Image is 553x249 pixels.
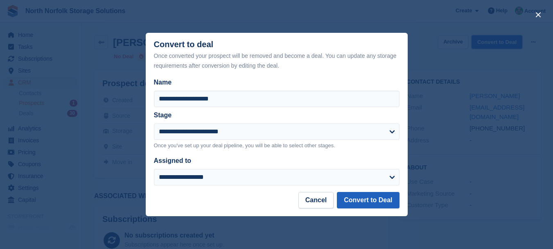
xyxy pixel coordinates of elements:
[298,192,334,208] button: Cancel
[154,51,400,71] div: Once converted your prospect will be removed and become a deal. You can update any storage requir...
[154,40,400,71] div: Convert to deal
[532,8,545,21] button: close
[154,112,172,119] label: Stage
[337,192,399,208] button: Convert to Deal
[154,142,400,150] p: Once you've set up your deal pipeline, you will be able to select other stages.
[154,78,400,87] label: Name
[154,157,192,164] label: Assigned to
